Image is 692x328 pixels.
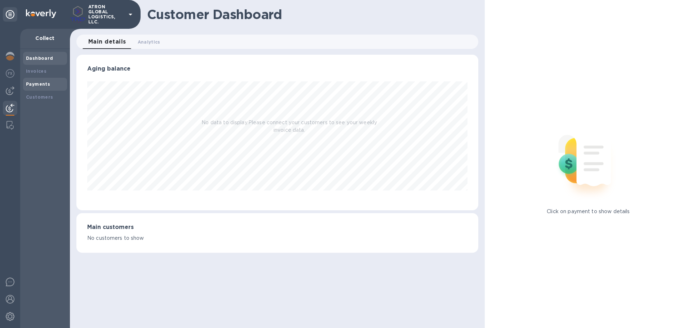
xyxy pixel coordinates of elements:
span: Main details [88,37,126,47]
p: Click on payment to show details [547,208,630,215]
div: Unpin categories [3,7,17,22]
img: Foreign exchange [6,69,14,78]
p: ATRON GLOBAL LOGISTICS, LLC. [88,4,124,24]
b: Customers [26,94,53,100]
h3: Aging balance [87,66,467,72]
h1: Customer Dashboard [147,7,473,22]
h3: Main customers [87,224,467,231]
span: Analytics [138,38,160,46]
b: Payments [26,81,50,87]
p: Collect [26,35,64,42]
p: No customers to show [87,234,467,242]
b: Dashboard [26,55,53,61]
img: Logo [26,9,56,18]
b: Invoices [26,68,46,74]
